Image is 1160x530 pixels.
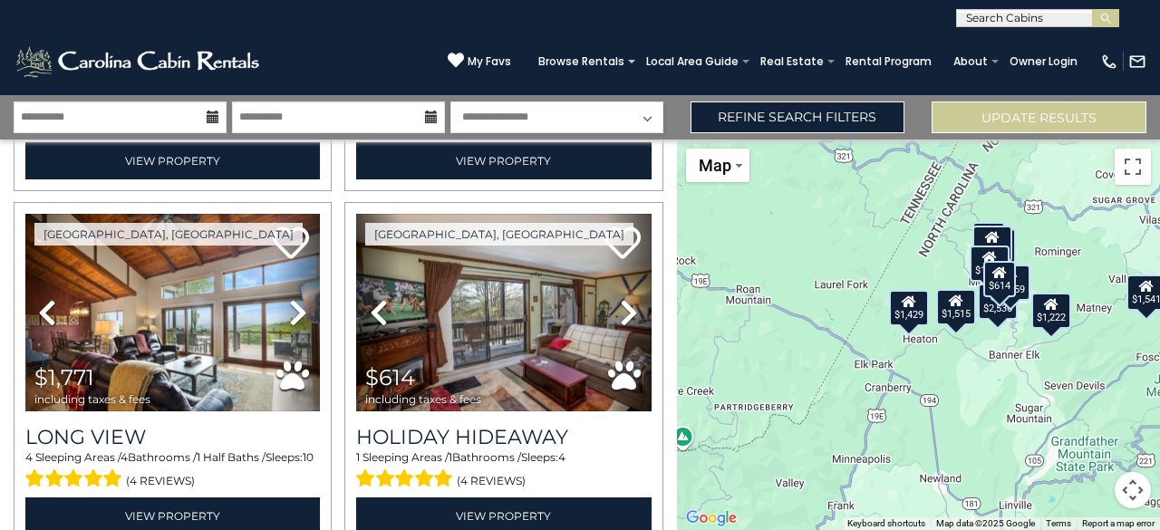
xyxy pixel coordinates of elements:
[973,226,1013,262] div: $1,606
[1082,518,1155,528] a: Report a map error
[356,450,360,464] span: 1
[356,142,651,179] a: View Property
[356,214,651,411] img: thumbnail_163267576.jpeg
[751,49,833,74] a: Real Estate
[34,223,303,246] a: [GEOGRAPHIC_DATA], [GEOGRAPHIC_DATA]
[34,393,150,405] span: including taxes & fees
[14,43,265,80] img: White-1-2.png
[365,393,481,405] span: including taxes & fees
[25,449,320,493] div: Sleeping Areas / Bathrooms / Sleeps:
[468,53,511,70] span: My Favs
[365,364,415,390] span: $614
[197,450,266,464] span: 1 Half Baths /
[889,290,929,326] div: $1,429
[983,260,1016,296] div: $614
[681,506,741,530] img: Google
[25,214,320,411] img: thumbnail_166494316.jpeg
[1115,472,1151,508] button: Map camera controls
[121,450,128,464] span: 4
[932,101,1146,133] button: Update Results
[836,49,941,74] a: Rental Program
[34,364,94,390] span: $1,771
[1046,518,1071,528] a: Terms (opens in new tab)
[1128,53,1146,71] img: mail-regular-white.png
[691,101,905,133] a: Refine Search Filters
[1100,53,1118,71] img: phone-regular-white.png
[25,425,320,449] a: Long View
[686,149,749,182] button: Change map style
[448,52,511,71] a: My Favs
[604,225,641,264] a: Add to favorites
[356,425,651,449] a: Holiday Hideaway
[973,221,1006,257] div: $887
[25,450,33,464] span: 4
[991,264,1030,300] div: $1,159
[558,450,565,464] span: 4
[1000,49,1087,74] a: Owner Login
[356,449,651,493] div: Sleeping Areas / Bathrooms / Sleeps:
[529,49,633,74] a: Browse Rentals
[944,49,997,74] a: About
[365,223,633,246] a: [GEOGRAPHIC_DATA], [GEOGRAPHIC_DATA]
[979,284,1019,320] div: $2,536
[457,469,526,493] span: (4 reviews)
[25,142,320,179] a: View Property
[1115,149,1151,185] button: Toggle fullscreen view
[1031,292,1071,328] div: $1,222
[449,450,452,464] span: 1
[936,518,1035,528] span: Map data ©2025 Google
[303,450,314,464] span: 10
[971,245,1010,281] div: $1,771
[936,288,976,324] div: $1,515
[126,469,195,493] span: (4 reviews)
[637,49,748,74] a: Local Area Guide
[681,506,741,530] a: Open this area in Google Maps (opens a new window)
[847,517,925,530] button: Keyboard shortcuts
[699,156,731,175] span: Map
